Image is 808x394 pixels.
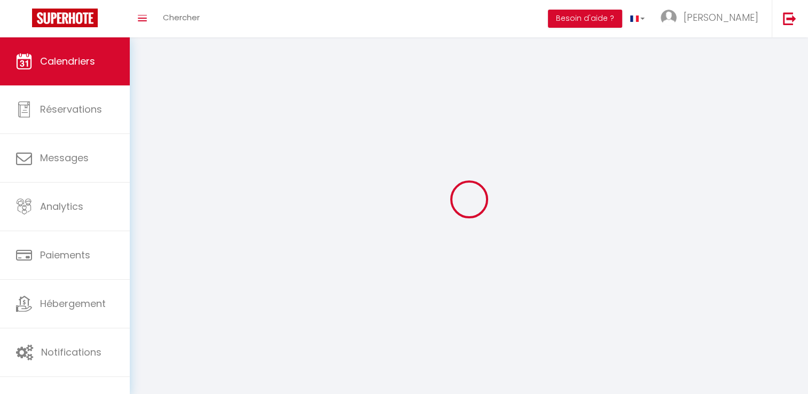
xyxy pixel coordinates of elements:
span: [PERSON_NAME] [684,11,758,24]
span: Chercher [163,12,200,23]
span: Analytics [40,200,83,213]
button: Besoin d'aide ? [548,10,622,28]
span: Hébergement [40,297,106,310]
img: logout [783,12,796,25]
span: Paiements [40,248,90,262]
span: Notifications [41,345,101,359]
span: Calendriers [40,54,95,68]
img: ... [661,10,677,26]
span: Messages [40,151,89,164]
img: Super Booking [32,9,98,27]
span: Réservations [40,103,102,116]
